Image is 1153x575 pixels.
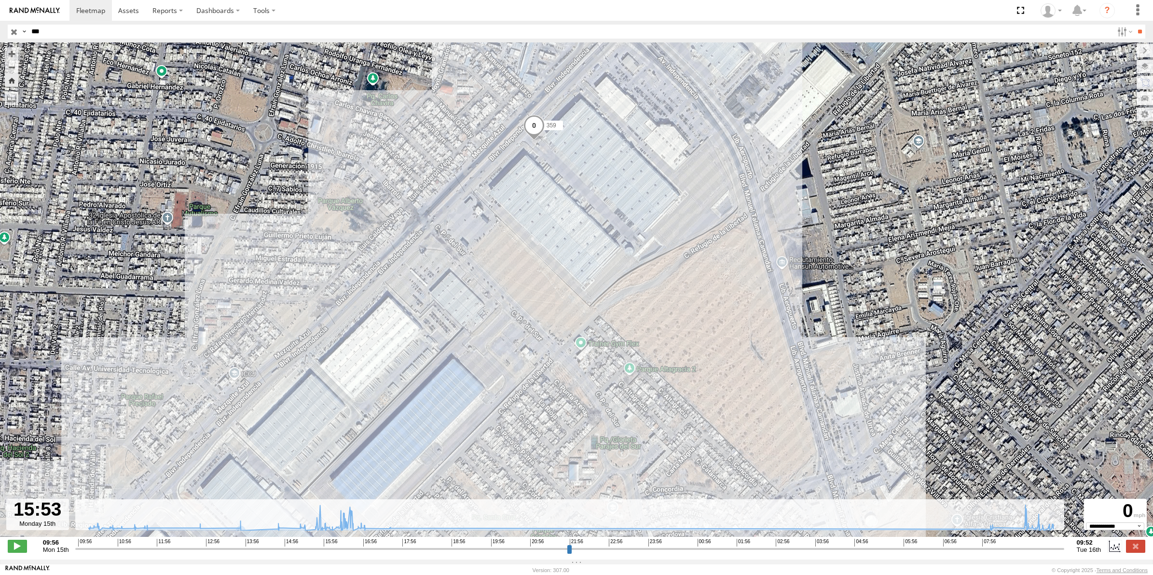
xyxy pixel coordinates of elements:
a: Visit our Website [5,565,50,575]
div: © Copyright 2025 - [1052,567,1148,573]
button: Zoom in [5,47,18,60]
span: 18:56 [452,539,465,547]
span: 20:56 [530,539,544,547]
button: Zoom out [5,60,18,74]
label: Search Query [20,25,28,39]
strong: 09:56 [43,539,69,546]
strong: 09:52 [1077,539,1101,546]
span: 01:56 [737,539,750,547]
label: Map Settings [1137,108,1153,121]
a: Terms and Conditions [1097,567,1148,573]
span: 16:56 [363,539,377,547]
span: 00:56 [698,539,711,547]
span: 21:56 [570,539,583,547]
img: rand-logo.svg [10,7,60,14]
label: Measure [5,92,18,105]
i: ? [1099,3,1115,18]
span: 13:56 [246,539,259,547]
span: 22:56 [609,539,622,547]
label: Play/Stop [8,540,27,552]
label: Search Filter Options [1113,25,1134,39]
span: 17:56 [402,539,416,547]
div: Roberto Garcia [1037,3,1065,18]
span: 15:56 [324,539,337,547]
span: 09:56 [78,539,92,547]
span: 12:56 [206,539,220,547]
span: 359 [547,122,556,129]
div: Version: 307.00 [533,567,569,573]
span: 06:56 [943,539,957,547]
span: 11:56 [157,539,170,547]
span: 04:56 [854,539,868,547]
div: 0 [1085,500,1145,522]
span: 05:56 [904,539,917,547]
label: Close [1126,540,1145,552]
span: 23:56 [648,539,662,547]
span: 14:56 [285,539,298,547]
span: Mon 15th Sep 2025 [43,546,69,553]
span: 10:56 [118,539,131,547]
span: Tue 16th Sep 2025 [1077,546,1101,553]
span: 07:56 [982,539,996,547]
span: 19:56 [491,539,505,547]
button: Zoom Home [5,74,18,87]
span: 02:56 [776,539,789,547]
span: 03:56 [815,539,829,547]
